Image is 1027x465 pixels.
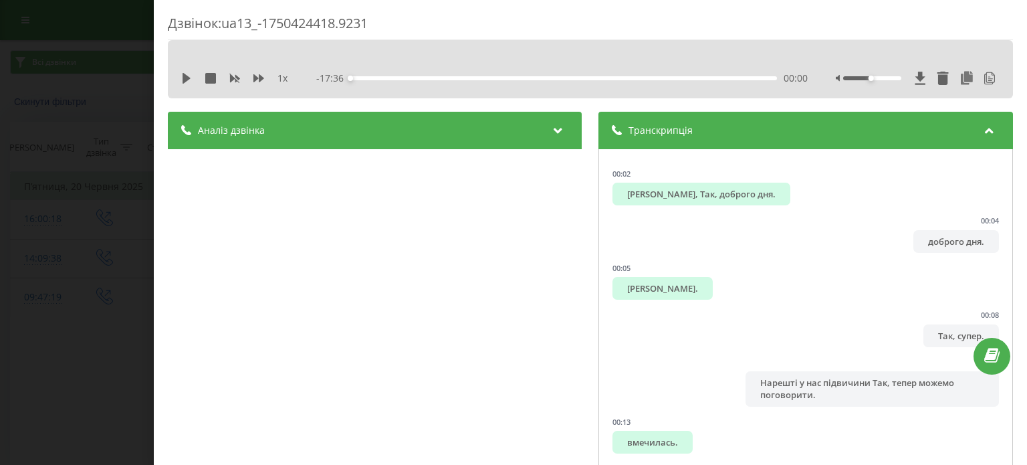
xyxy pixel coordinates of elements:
div: Accessibility label [348,76,354,81]
div: Дзвінок : ua13_-1750424418.9231 [168,14,1013,40]
span: Аналіз дзвінка [198,124,265,137]
div: Так, супер. [923,324,999,347]
div: Нарешті у нас підвичини Так, тепер можемо поговорити. [746,371,999,406]
div: 00:04 [981,215,999,225]
div: 00:08 [981,310,999,320]
div: Accessibility label [869,76,874,81]
span: Транскрипція [629,124,693,137]
div: 00:05 [613,263,631,273]
div: [PERSON_NAME], Так, доброго дня. [613,183,791,205]
span: 1 x [277,72,288,85]
div: вмечилась. [613,431,693,454]
div: доброго дня. [913,230,999,253]
div: 00:13 [613,417,631,427]
span: - 17:36 [317,72,351,85]
div: [PERSON_NAME]. [613,277,713,300]
div: 00:02 [613,169,631,179]
span: 00:00 [784,72,808,85]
